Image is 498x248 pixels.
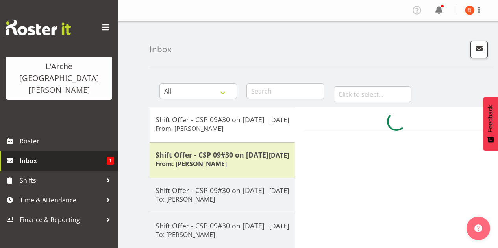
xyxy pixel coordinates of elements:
h5: Shift Offer - CSP 09#30 on [DATE] [156,151,289,159]
span: Time & Attendance [20,194,102,206]
h5: Shift Offer - CSP 09#30 on [DATE] [156,115,289,124]
img: help-xxl-2.png [474,224,482,232]
span: Inbox [20,155,107,167]
p: [DATE] [269,115,289,125]
p: [DATE] [269,221,289,231]
span: Finance & Reporting [20,214,102,226]
p: [DATE] [269,186,289,195]
span: Feedback [487,105,494,132]
button: Feedback - Show survey [483,97,498,151]
p: [DATE] [269,151,289,160]
h5: Shift Offer - CSP 09#30 on [DATE] [156,186,289,195]
h4: Inbox [150,45,172,54]
h6: From: [PERSON_NAME] [156,125,223,132]
input: Click to select... [334,86,411,102]
img: Rosterit website logo [6,20,71,35]
h6: To: [PERSON_NAME] [156,231,215,239]
img: estelle-yuqi-pu11509.jpg [465,6,474,15]
h5: Shift Offer - CSP 09#30 on [DATE] [156,221,289,230]
span: 1 [107,157,114,165]
h6: From: [PERSON_NAME] [156,160,227,168]
span: Shifts [20,175,102,186]
span: Roster [20,135,114,147]
div: L'Arche [GEOGRAPHIC_DATA][PERSON_NAME] [14,61,104,96]
input: Search [246,83,324,99]
h6: To: [PERSON_NAME] [156,195,215,203]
